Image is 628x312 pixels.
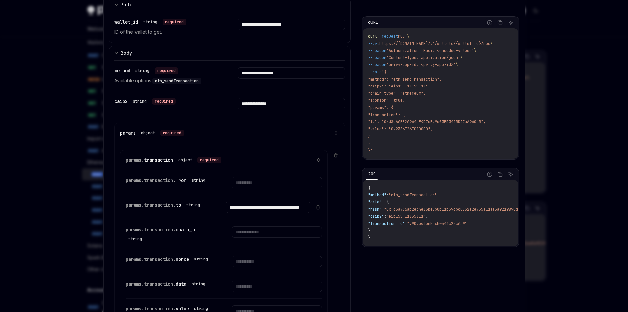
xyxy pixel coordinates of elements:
[114,77,222,85] p: Available options:
[384,214,386,219] span: :
[368,34,377,39] span: curl
[126,157,144,163] span: params.
[128,236,142,242] div: string
[126,281,176,287] span: params.transaction.
[368,98,405,103] span: "sponsor": true,
[366,18,380,26] div: cURL
[368,199,382,205] span: "data"
[368,228,370,233] span: }
[382,69,386,75] span: '{
[194,257,208,262] div: string
[135,68,149,73] div: string
[197,157,221,163] div: required
[368,55,386,60] span: --header
[114,98,128,104] span: caip2
[389,192,437,198] span: "eth_sendTransaction"
[382,207,384,212] span: :
[126,306,176,312] span: params.transaction.
[384,207,541,212] span: "0xfc3a736ab2e34e13be2b0b11b39dbc0232a2e755a11aa5a9219890d3b2c6c7d8"
[176,256,189,262] span: nonce
[368,185,370,191] span: {
[114,19,138,25] span: wallet_id
[368,119,486,124] span: "to": "0xd8dA6BF26964aF9D7eEd9e03E53415D37aA96045",
[126,227,176,233] span: params.transaction.
[437,192,439,198] span: ,
[368,62,386,67] span: --header
[176,306,189,312] span: value
[490,41,493,46] span: \
[192,178,205,183] div: string
[368,192,386,198] span: "method"
[126,256,176,262] span: params.transaction.
[144,157,173,163] span: transaction
[368,207,382,212] span: "hash"
[176,227,197,233] span: chain_id
[126,202,203,208] div: params.transaction.to
[368,105,393,110] span: "params": {
[379,41,490,46] span: https://[DOMAIN_NAME]/v1/wallets/{wallet_id}/rpc
[141,130,155,136] div: object
[485,18,494,27] button: Report incorrect code
[368,214,384,219] span: "caip2"
[176,281,186,287] span: data
[163,19,186,25] div: required
[456,62,458,67] span: \
[506,18,515,27] button: Ask AI
[386,55,460,60] span: 'Content-Type: application/json'
[126,177,176,183] span: params.transaction.
[506,170,515,179] button: Ask AI
[426,214,428,219] span: ,
[126,305,211,312] div: params.transaction.value
[368,235,370,240] span: }
[386,214,426,219] span: "eip155:11155111"
[160,130,184,136] div: required
[386,48,474,53] span: 'Authorization: Basic <encoded-value>'
[114,98,176,105] div: caip2
[366,170,378,178] div: 200
[405,221,407,226] span: :
[114,28,222,36] p: ID of the wallet to get.
[120,130,136,136] span: params
[126,202,176,208] span: params.transaction.
[176,177,186,183] span: from
[114,19,186,25] div: wallet_id
[176,202,181,208] span: to
[368,84,430,89] span: "caip2": "eip155:11155111",
[407,34,409,39] span: \
[368,77,442,82] span: "method": "eth_sendTransaction",
[386,192,389,198] span: :
[109,46,351,60] button: expand input section
[368,126,433,132] span: "value": "0x2386F26FC10000",
[407,221,467,226] span: "y90vpg3bnkjxhw541c2zc6a9"
[155,78,199,84] span: eth_sendTransaction
[126,226,216,242] div: params.transaction.chain_id
[398,34,407,39] span: POST
[368,112,405,118] span: "transaction": {
[368,133,370,139] span: }
[368,41,379,46] span: --url
[474,48,476,53] span: \
[143,19,157,25] div: string
[126,177,208,184] div: params.transaction.from
[192,281,205,287] div: string
[368,91,426,96] span: "chain_type": "ethereum",
[460,55,463,60] span: \
[114,68,130,74] span: method
[126,281,208,287] div: params.transaction.data
[120,130,184,136] div: params
[126,256,211,262] div: params.transaction.nonce
[485,170,494,179] button: Report incorrect code
[368,148,373,153] span: }'
[133,99,147,104] div: string
[368,69,382,75] span: --data
[194,306,208,311] div: string
[152,98,176,105] div: required
[114,67,178,74] div: method
[120,1,131,9] div: Path
[178,157,192,163] div: object
[120,49,132,57] div: Body
[496,170,504,179] button: Copy the contents from the code block
[368,48,386,53] span: --header
[368,221,405,226] span: "transaction_id"
[382,199,389,205] span: : {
